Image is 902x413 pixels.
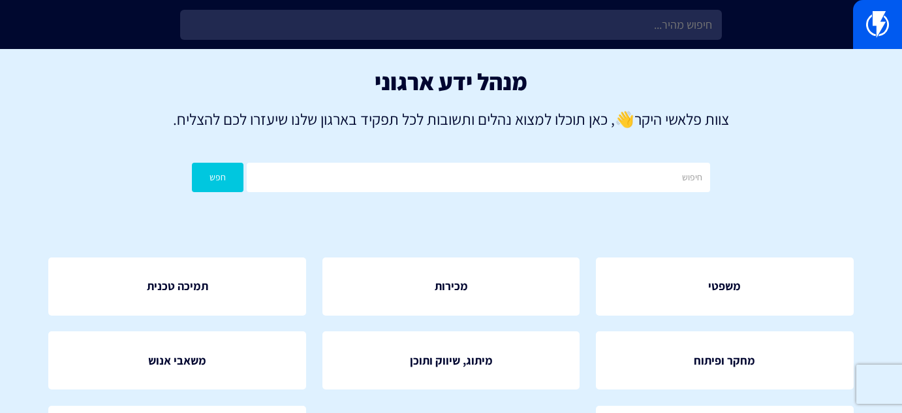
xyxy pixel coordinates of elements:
a: מחקר ופיתוח [596,331,854,389]
span: מכירות [435,278,468,295]
span: מיתוג, שיווק ותוכן [410,352,493,369]
input: חיפוש [247,163,709,192]
a: מיתוג, שיווק ותוכן [322,331,580,389]
a: תמיכה טכנית [48,257,306,316]
button: חפש [192,163,243,192]
a: משאבי אנוש [48,331,306,389]
h1: מנהל ידע ארגוני [20,69,882,95]
span: תמיכה טכנית [147,278,208,295]
span: מחקר ופיתוח [694,352,755,369]
span: משאבי אנוש [148,352,206,369]
a: מכירות [322,257,580,316]
span: משפטי [708,278,741,295]
p: צוות פלאשי היקר , כאן תוכלו למצוא נהלים ותשובות לכל תפקיד בארגון שלנו שיעזרו לכם להצליח. [20,108,882,130]
strong: 👋 [615,108,634,129]
a: משפטי [596,257,854,316]
input: חיפוש מהיר... [180,10,721,40]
